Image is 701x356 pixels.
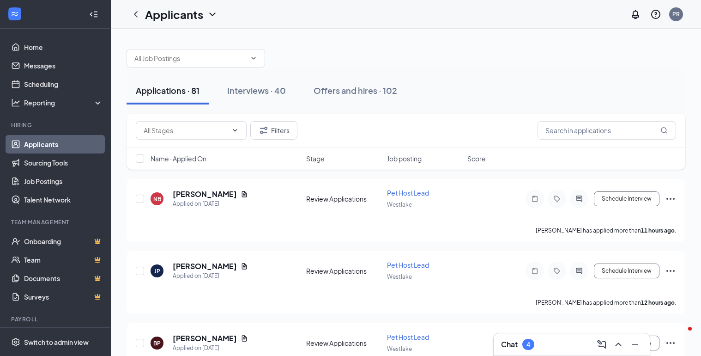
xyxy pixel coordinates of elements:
[641,299,675,306] b: 12 hours ago
[173,344,248,353] div: Applied on [DATE]
[130,9,141,20] svg: ChevronLeft
[250,55,257,62] svg: ChevronDown
[650,9,661,20] svg: QuestionInfo
[24,75,103,93] a: Scheduling
[173,261,237,271] h5: [PERSON_NAME]
[11,338,20,347] svg: Settings
[387,189,429,197] span: Pet Host Lead
[551,195,562,203] svg: Tag
[173,271,248,281] div: Applied on [DATE]
[24,269,103,288] a: DocumentsCrown
[24,232,103,251] a: OnboardingCrown
[11,218,101,226] div: Team Management
[24,56,103,75] a: Messages
[306,266,381,276] div: Review Applications
[154,267,160,275] div: JP
[314,85,397,96] div: Offers and hires · 102
[387,261,429,269] span: Pet Host Lead
[258,125,269,136] svg: Filter
[665,338,676,349] svg: Ellipses
[467,154,486,163] span: Score
[387,201,412,208] span: Westlake
[306,154,325,163] span: Stage
[660,127,668,134] svg: MagnifyingGlass
[387,273,412,280] span: Westlake
[538,121,676,140] input: Search in applications
[173,333,237,344] h5: [PERSON_NAME]
[24,190,103,209] a: Talent Network
[665,265,676,276] svg: Ellipses
[526,341,530,349] div: 4
[306,338,381,348] div: Review Applications
[24,288,103,306] a: SurveysCrown
[24,153,103,172] a: Sourcing Tools
[153,195,161,203] div: NB
[574,195,585,203] svg: ActiveChat
[24,38,103,56] a: Home
[173,189,237,199] h5: [PERSON_NAME]
[89,10,98,19] svg: Collapse
[145,6,203,22] h1: Applicants
[629,339,641,350] svg: Minimize
[153,339,161,347] div: BP
[24,251,103,269] a: TeamCrown
[529,267,540,275] svg: Note
[387,345,412,352] span: Westlake
[536,299,676,307] p: [PERSON_NAME] has applied more than .
[672,10,680,18] div: PR
[387,154,422,163] span: Job posting
[24,135,103,153] a: Applicants
[151,154,206,163] span: Name · Applied On
[207,9,218,20] svg: ChevronDown
[501,339,518,350] h3: Chat
[11,315,101,323] div: Payroll
[136,85,199,96] div: Applications · 81
[144,125,228,135] input: All Stages
[611,337,626,352] button: ChevronUp
[594,264,659,278] button: Schedule Interview
[24,172,103,190] a: Job Postings
[306,194,381,203] div: Review Applications
[536,227,676,234] p: [PERSON_NAME] has applied more than .
[241,263,248,270] svg: Document
[641,227,675,234] b: 11 hours ago
[594,191,659,206] button: Schedule Interview
[173,199,248,209] div: Applied on [DATE]
[594,337,609,352] button: ComposeMessage
[613,339,624,350] svg: ChevronUp
[630,9,641,20] svg: Notifications
[241,190,248,198] svg: Document
[241,335,248,342] svg: Document
[10,9,19,18] svg: WorkstreamLogo
[24,338,89,347] div: Switch to admin view
[250,121,297,140] button: Filter Filters
[134,53,246,63] input: All Job Postings
[24,98,103,107] div: Reporting
[596,339,607,350] svg: ComposeMessage
[227,85,286,96] div: Interviews · 40
[11,121,101,129] div: Hiring
[11,98,20,107] svg: Analysis
[231,127,239,134] svg: ChevronDown
[670,325,692,347] iframe: Intercom live chat
[665,193,676,204] svg: Ellipses
[551,267,562,275] svg: Tag
[529,195,540,203] svg: Note
[574,267,585,275] svg: ActiveChat
[628,337,642,352] button: Minimize
[387,333,429,341] span: Pet Host Lead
